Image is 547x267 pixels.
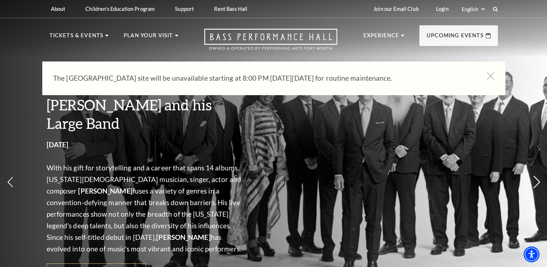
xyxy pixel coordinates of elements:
[47,233,241,253] span: has evolved into one of music's most vibrant and iconic performers.
[53,72,473,84] p: The [GEOGRAPHIC_DATA] site will be unavailable starting at 8:00 PM [DATE][DATE] for routine maint...
[363,31,399,44] p: Experience
[47,140,69,149] strong: [DATE]
[524,246,539,262] div: Accessibility Menu
[51,6,65,12] p: About
[50,31,104,44] p: Tickets & Events
[47,187,240,241] span: fuses a variety of genres in a convention-defying manner that breaks down barriers. His live perf...
[460,6,486,13] select: Select:
[214,6,247,12] p: Rent Bass Hall
[78,187,132,195] strong: [PERSON_NAME]
[427,31,484,44] p: Upcoming Events
[47,162,245,255] p: With his gift for storytelling and a career that spans 14 albums, [US_STATE][DEMOGRAPHIC_DATA] mu...
[175,6,194,12] p: Support
[85,6,155,12] p: Children's Education Program
[178,29,363,57] a: Open this option
[47,96,245,132] h3: [PERSON_NAME] and his Large Band
[124,31,173,44] p: Plan Your Visit
[156,233,210,241] strong: [PERSON_NAME]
